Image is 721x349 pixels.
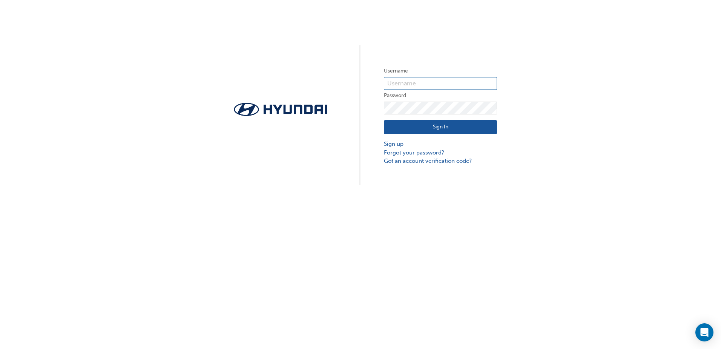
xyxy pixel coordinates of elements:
[384,77,497,90] input: Username
[384,66,497,76] label: Username
[384,140,497,148] a: Sign up
[384,157,497,165] a: Got an account verification code?
[224,100,337,118] img: Trak
[384,91,497,100] label: Password
[695,323,713,341] div: Open Intercom Messenger
[384,148,497,157] a: Forgot your password?
[384,120,497,134] button: Sign In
